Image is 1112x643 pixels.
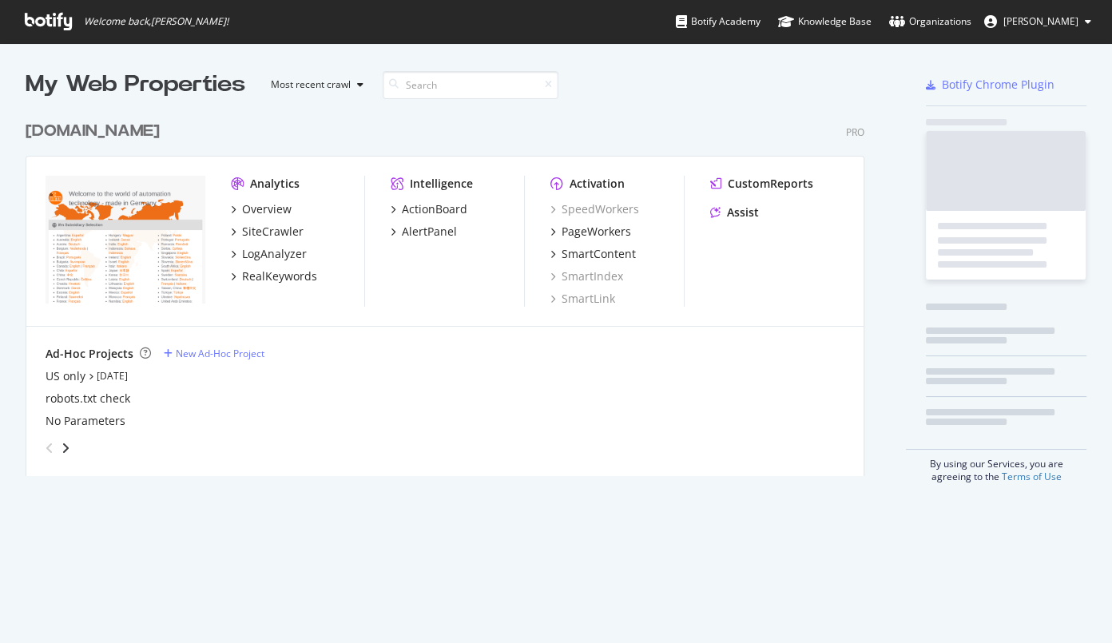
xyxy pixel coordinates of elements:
div: angle-right [60,440,71,456]
a: SpeedWorkers [550,201,639,217]
div: RealKeywords [242,268,317,284]
a: ActionBoard [391,201,467,217]
div: Activation [570,176,625,192]
span: Jack Firneno [1003,14,1078,28]
a: Botify Chrome Plugin [926,77,1054,93]
div: PageWorkers [562,224,631,240]
a: SmartLink [550,291,615,307]
a: [DOMAIN_NAME] [26,120,166,143]
div: Ad-Hoc Projects [46,346,133,362]
a: LogAnalyzer [231,246,307,262]
div: By using our Services, you are agreeing to the [906,449,1086,483]
a: No Parameters [46,413,125,429]
div: Organizations [889,14,971,30]
a: CustomReports [710,176,813,192]
a: SiteCrawler [231,224,304,240]
a: US only [46,368,85,384]
div: My Web Properties [26,69,245,101]
div: Botify Chrome Plugin [942,77,1054,93]
a: RealKeywords [231,268,317,284]
div: AlertPanel [402,224,457,240]
a: Overview [231,201,292,217]
div: LogAnalyzer [242,246,307,262]
a: SmartIndex [550,268,623,284]
div: Analytics [250,176,300,192]
div: Botify Academy [676,14,761,30]
img: www.IFM.com [46,176,205,304]
button: [PERSON_NAME] [971,9,1104,34]
a: Assist [710,204,759,220]
div: CustomReports [728,176,813,192]
div: [DOMAIN_NAME] [26,120,160,143]
div: grid [26,101,877,476]
div: ActionBoard [402,201,467,217]
div: New Ad-Hoc Project [176,347,264,360]
div: Overview [242,201,292,217]
a: New Ad-Hoc Project [164,347,264,360]
div: SiteCrawler [242,224,304,240]
a: AlertPanel [391,224,457,240]
div: angle-left [39,435,60,461]
a: PageWorkers [550,224,631,240]
input: Search [383,71,558,99]
div: SmartContent [562,246,636,262]
button: Most recent crawl [258,72,370,97]
a: [DATE] [97,369,128,383]
a: Terms of Use [1002,470,1062,483]
span: Welcome back, [PERSON_NAME] ! [84,15,228,28]
div: Intelligence [410,176,473,192]
a: robots.txt check [46,391,130,407]
a: SmartContent [550,246,636,262]
div: Knowledge Base [778,14,872,30]
div: Assist [727,204,759,220]
div: Most recent crawl [271,80,351,89]
div: Pro [846,125,864,139]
